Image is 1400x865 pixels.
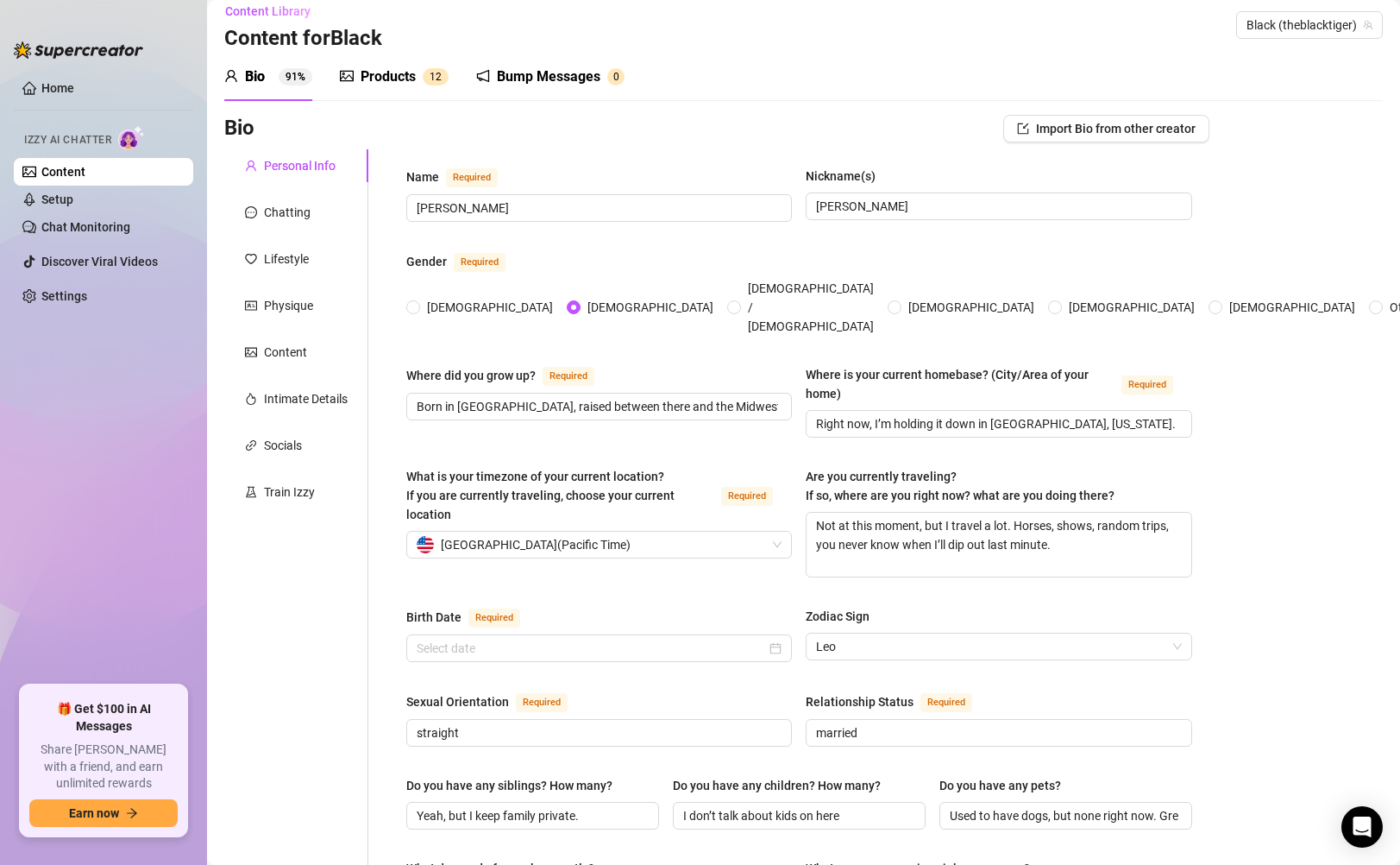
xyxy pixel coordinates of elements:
span: Required [468,609,520,628]
div: Birth Date [406,608,461,627]
span: 2 [436,71,442,83]
span: Leo [816,634,1181,660]
div: Train Izzy [264,483,315,502]
span: [DEMOGRAPHIC_DATA] [1062,298,1202,317]
input: Do you have any pets? [950,806,1178,825]
div: Name [406,167,439,186]
span: user [245,160,257,172]
div: Where did you grow up? [406,366,536,385]
textarea: Not at this moment, but I travel a lot. Horses, shows, random trips, you never know when I’ll dip... [807,513,1190,577]
label: Birth Date [406,607,539,628]
div: Content [264,343,307,362]
label: Nickname(s) [806,167,888,186]
img: logo-BBDzfeDw.svg [14,41,143,59]
sup: 12 [423,68,449,85]
div: Where is your current homebase? (City/Area of your home) [806,365,1114,403]
input: Birth Date [417,639,766,658]
span: Share [PERSON_NAME] with a friend, and earn unlimited rewards [29,742,178,792]
div: Zodiac Sign [806,607,870,626]
span: What is your timezone of your current location? If you are currently traveling, choose your curre... [406,470,675,521]
a: Content [41,165,85,179]
div: Open Intercom Messenger [1341,806,1383,848]
div: Relationship Status [806,692,913,711]
input: Sexual Orientation [417,723,778,742]
label: Zodiac Sign [806,607,882,626]
div: Sexual Orientation [406,692,509,711]
span: Import Bio from other creator [1036,122,1196,136]
div: Bio [245,66,265,87]
div: Nickname(s) [806,167,876,186]
input: Nickname(s) [816,197,1177,216]
span: Izzy AI Chatter [24,132,111,148]
div: Do you have any siblings? How many? [406,776,612,795]
span: link [245,439,257,451]
span: [DEMOGRAPHIC_DATA] [1222,298,1362,317]
span: [DEMOGRAPHIC_DATA] [901,298,1041,317]
div: Intimate Details [264,389,348,408]
label: Do you have any siblings? How many? [406,776,625,795]
h3: Content for Black [224,25,382,53]
span: experiment [245,486,257,498]
span: Are you currently traveling? If so, where are you right now? what are you doing there? [806,470,1114,502]
span: [GEOGRAPHIC_DATA] ( Pacific Time ) [441,532,631,558]
img: us [417,536,434,553]
span: user [224,69,238,83]
span: notification [476,69,490,83]
div: Chatting [264,203,311,222]
div: Do you have any children? How many? [673,776,881,795]
a: Chat Monitoring [41,220,130,234]
button: Import Bio from other creator [1003,115,1209,142]
span: Required [721,487,773,506]
div: Lifestyle [264,249,309,268]
h3: Bio [224,115,254,142]
div: Gender [406,252,447,271]
span: Required [920,693,972,712]
label: Do you have any pets? [939,776,1073,795]
span: Required [446,168,498,187]
sup: 0 [607,68,625,85]
label: Sexual Orientation [406,691,587,712]
a: Setup [41,193,73,206]
button: Earn nowarrow-right [29,799,178,827]
a: Home [41,81,74,95]
span: [DEMOGRAPHIC_DATA] / [DEMOGRAPHIC_DATA] [741,279,881,336]
label: Where is your current homebase? (City/Area of your home) [806,365,1191,403]
input: Where is your current homebase? (City/Area of your home) [816,414,1177,433]
div: Physique [264,296,313,315]
span: import [1017,123,1029,135]
label: Where did you grow up? [406,365,613,386]
span: [DEMOGRAPHIC_DATA] [581,298,720,317]
input: Do you have any siblings? How many? [417,806,645,825]
span: arrow-right [126,807,138,819]
input: Do you have any children? How many? [683,806,912,825]
span: Black (theblacktiger) [1246,12,1372,38]
span: fire [245,393,257,405]
a: Discover Viral Videos [41,255,158,268]
span: Required [454,253,505,272]
span: 1 [430,71,436,83]
label: Gender [406,251,524,272]
input: Name [417,199,778,218]
span: heart [245,253,257,265]
input: Relationship Status [816,723,1177,742]
span: Earn now [69,806,119,820]
div: Products [361,66,416,87]
span: team [1363,20,1373,30]
label: Name [406,167,517,187]
span: Content Library [225,4,311,18]
span: Required [543,367,594,386]
div: Do you have any pets? [939,776,1061,795]
label: Do you have any children? How many? [673,776,893,795]
img: AI Chatter [118,125,145,150]
a: Settings [41,289,87,303]
span: [DEMOGRAPHIC_DATA] [420,298,560,317]
span: idcard [245,300,257,312]
input: Where did you grow up? [417,397,778,416]
label: Relationship Status [806,691,991,712]
span: 🎁 Get $100 in AI Messages [29,701,178,735]
div: Personal Info [264,156,336,175]
div: Socials [264,436,302,455]
span: message [245,206,257,218]
span: Required [516,693,568,712]
span: picture [340,69,354,83]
